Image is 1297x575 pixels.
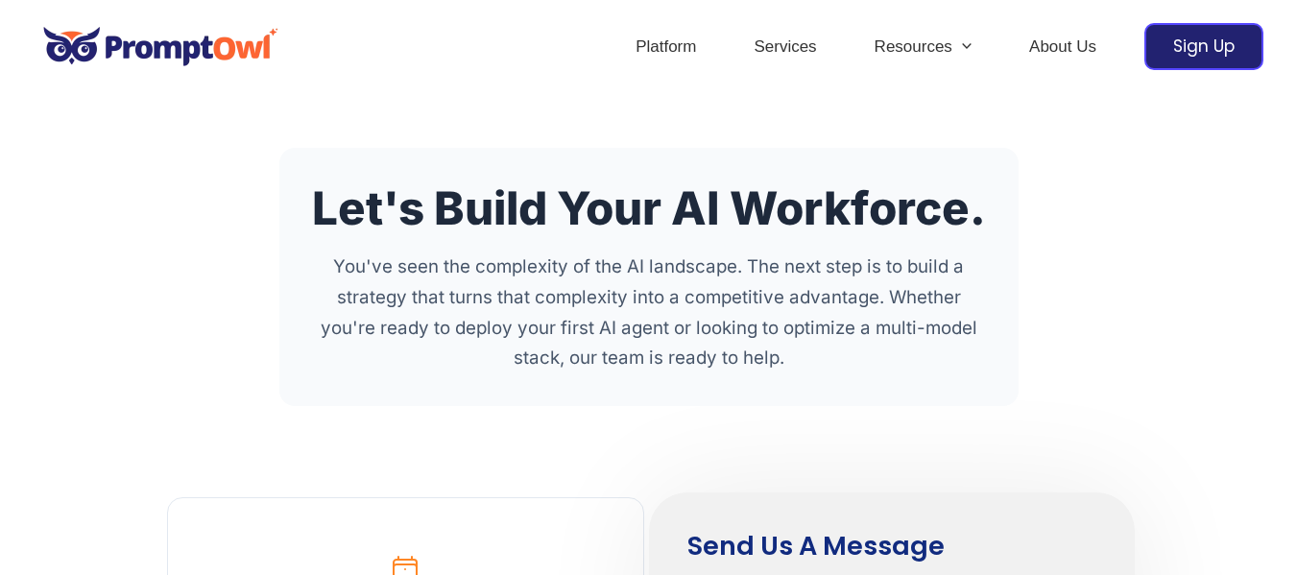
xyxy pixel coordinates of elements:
a: About Us [1000,13,1125,81]
a: ResourcesMenu Toggle [846,13,1000,81]
a: Sign Up [1144,23,1263,70]
a: Platform [607,13,725,81]
nav: Site Navigation: Header [607,13,1125,81]
span: Menu Toggle [952,13,972,81]
img: promptowl.ai logo [34,13,288,80]
h2: Let's Build Your AI Workforce. [312,180,986,235]
p: You've seen the complexity of the AI landscape. The next step is to build a strategy that turns t... [313,252,985,373]
a: Services [725,13,845,81]
h3: Send Us A Message [687,531,1059,562]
